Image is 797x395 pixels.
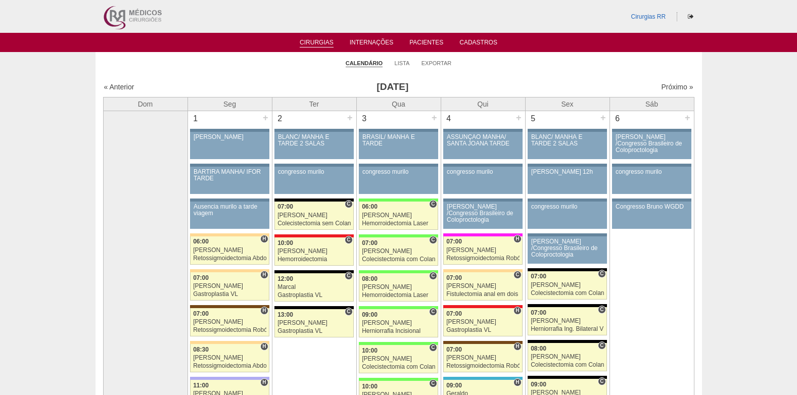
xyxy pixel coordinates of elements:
[346,111,354,124] div: +
[429,272,437,280] span: Consultório
[446,346,462,353] span: 07:00
[443,377,522,380] div: Key: Neomater
[526,111,541,126] div: 5
[441,97,525,111] th: Qui
[345,272,352,280] span: Consultório
[193,247,266,254] div: [PERSON_NAME]
[190,341,269,344] div: Key: Bartira
[193,355,266,361] div: [PERSON_NAME]
[362,347,378,354] span: 10:00
[245,80,540,94] h3: [DATE]
[193,319,266,325] div: [PERSON_NAME]
[345,236,352,244] span: Consultório
[443,305,522,308] div: Key: Assunção
[525,97,610,111] th: Sex
[187,97,272,111] th: Seg
[362,212,435,219] div: [PERSON_NAME]
[359,306,438,309] div: Key: Brasil
[277,248,351,255] div: [PERSON_NAME]
[362,292,435,299] div: Hemorroidectomia Laser
[359,309,438,337] a: C 09:00 [PERSON_NAME] Herniorrafia Incisional
[346,60,383,67] a: Calendário
[531,309,546,316] span: 07:00
[616,134,688,154] div: [PERSON_NAME] /Congresso Brasileiro de Coloproctologia
[443,233,522,236] div: Key: Pro Matre
[446,283,520,289] div: [PERSON_NAME]
[277,284,351,290] div: Marcal
[362,320,435,326] div: [PERSON_NAME]
[362,275,378,282] span: 08:00
[443,132,522,159] a: ASSUNÇÃO MANHÃ/ SANTA JOANA TARDE
[513,235,521,243] span: Hospital
[190,272,269,301] a: H 07:00 [PERSON_NAME] Gastroplastia VL
[531,362,604,368] div: Colecistectomia com Colangiografia VL
[190,132,269,159] a: [PERSON_NAME]
[359,129,438,132] div: Key: Aviso
[359,345,438,373] a: C 10:00 [PERSON_NAME] Colecistectomia com Colangiografia VL
[528,307,606,335] a: C 07:00 [PERSON_NAME] Herniorrafia Ing. Bilateral VL
[260,307,268,315] span: Hospital
[274,306,353,309] div: Key: Blanc
[359,270,438,273] div: Key: Brasil
[362,169,435,175] div: congresso murilo
[447,169,519,175] div: congresso murilo
[194,204,266,217] div: Ausencia murilo a tarde viagem
[443,341,522,344] div: Key: Santa Joana
[531,354,604,360] div: [PERSON_NAME]
[429,343,437,352] span: Consultório
[193,346,209,353] span: 08:30
[190,308,269,336] a: H 07:00 [PERSON_NAME] Retossigmoidectomia Robótica
[528,202,606,229] a: congresso murilo
[274,199,353,202] div: Key: Blanc
[443,308,522,336] a: H 07:00 [PERSON_NAME] Gastroplastia VL
[260,235,268,243] span: Hospital
[274,132,353,159] a: BLANC/ MANHÃ E TARDE 2 SALAS
[362,248,435,255] div: [PERSON_NAME]
[362,134,435,147] div: BRASIL/ MANHÃ E TARDE
[359,378,438,381] div: Key: Brasil
[513,342,521,351] span: Hospital
[528,340,606,343] div: Key: Blanc
[430,111,439,124] div: +
[421,60,452,67] a: Exportar
[193,363,266,369] div: Retossigmoidectomia Abdominal VL
[362,356,435,362] div: [PERSON_NAME]
[190,377,269,380] div: Key: Christóvão da Gama
[443,167,522,194] a: congresso murilo
[356,97,441,111] th: Qua
[531,273,546,280] span: 07:00
[612,202,691,229] a: Congresso Bruno WGDD
[443,272,522,301] a: C 07:00 [PERSON_NAME] Fistulectomia anal em dois tempos
[528,268,606,271] div: Key: Blanc
[443,344,522,372] a: H 07:00 [PERSON_NAME] Retossigmoidectomia Robótica
[531,345,546,352] span: 08:00
[443,199,522,202] div: Key: Aviso
[193,274,209,281] span: 07:00
[359,234,438,237] div: Key: Brasil
[446,327,520,333] div: Gastroplastia VL
[277,292,351,299] div: Gastroplastia VL
[362,239,378,246] span: 07:00
[612,164,691,167] div: Key: Aviso
[446,238,462,245] span: 07:00
[277,320,351,326] div: [PERSON_NAME]
[274,129,353,132] div: Key: Aviso
[531,282,604,288] div: [PERSON_NAME]
[528,167,606,194] a: [PERSON_NAME] 12h
[528,236,606,264] a: [PERSON_NAME] /Congresso Brasileiro de Coloproctologia
[359,132,438,159] a: BRASIL/ MANHÃ E TARDE
[446,355,520,361] div: [PERSON_NAME]
[661,83,693,91] a: Próximo »
[345,308,352,316] span: Consultório
[395,60,410,67] a: Lista
[528,376,606,379] div: Key: Blanc
[278,134,350,147] div: BLANC/ MANHÃ E TARDE 2 SALAS
[513,307,521,315] span: Hospital
[362,383,378,390] span: 10:00
[443,164,522,167] div: Key: Aviso
[531,134,603,147] div: BLANC/ MANHÃ E TARDE 2 SALAS
[190,233,269,236] div: Key: Bartira
[194,134,266,140] div: [PERSON_NAME]
[357,111,372,126] div: 3
[193,310,209,317] span: 07:00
